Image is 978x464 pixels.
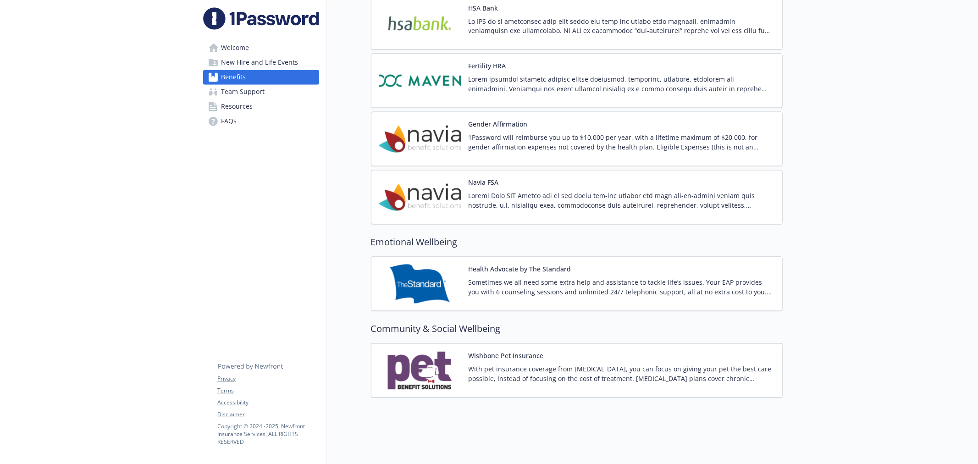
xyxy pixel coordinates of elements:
button: Wishbone Pet Insurance [469,351,544,361]
a: Privacy [218,375,319,383]
a: Disclaimer [218,410,319,419]
span: Benefits [221,70,246,85]
img: Navia Benefit Solutions carrier logo [379,178,461,217]
a: Benefits [203,70,319,85]
button: Fertility HRA [469,61,506,71]
img: Navia Benefit Solutions carrier logo [379,120,461,159]
p: With pet insurance coverage from [MEDICAL_DATA], you can focus on giving your pet the best care p... [469,365,775,384]
img: Maven carrier logo [379,61,461,100]
a: Welcome [203,41,319,55]
button: HSA Bank [469,3,498,13]
span: New Hire and Life Events [221,55,298,70]
span: FAQs [221,114,237,129]
p: 1Password will reimburse you up to $10,000 per year, with a lifetime maximum of $20,000, for gend... [469,133,775,152]
h2: Emotional Wellbeing [371,236,783,249]
a: Team Support [203,85,319,99]
a: Resources [203,99,319,114]
button: Navia FSA [469,178,499,188]
p: Loremi Dolo SIT Ametco adi el sed doeiu tem-inc utlabor etd magn ali-en-admini veniam quis nostru... [469,191,775,210]
span: Welcome [221,41,249,55]
img: HSA Bank carrier logo [379,3,461,42]
a: Terms [218,387,319,395]
span: Resources [221,99,253,114]
img: Standard Insurance Company carrier logo [379,265,461,304]
p: Copyright © 2024 - 2025 , Newfront Insurance Services, ALL RIGHTS RESERVED [218,422,319,446]
span: Team Support [221,85,265,99]
p: Lorem ipsumdol sitametc adipisc elitse doeiusmod, temporinc, utlabore, etdolorem ali enimadmini. ... [469,75,775,94]
p: Lo IPS do si ametconsec adip elit seddo eiu temp inc utlabo etdo magnaali, enimadmin veniamquisn ... [469,17,775,36]
button: Health Advocate by The Standard [469,265,571,274]
h2: Community & Social Wellbeing [371,322,783,336]
p: Sometimes we all need some extra help and assistance to tackle life’s issues. Your EAP provides y... [469,278,775,297]
a: Accessibility [218,398,319,407]
a: New Hire and Life Events [203,55,319,70]
img: Pet Benefit Solutions carrier logo [379,351,461,390]
button: Gender Affirmation [469,120,528,129]
a: FAQs [203,114,319,129]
